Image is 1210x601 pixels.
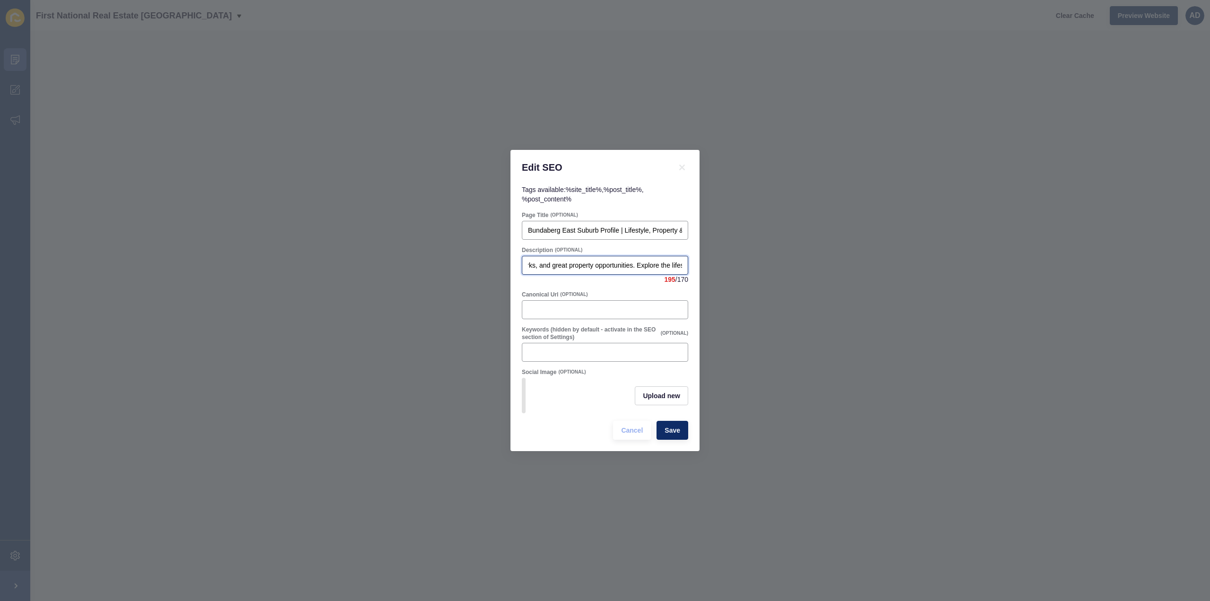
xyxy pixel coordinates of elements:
[522,161,665,174] h1: Edit SEO
[665,426,680,435] span: Save
[522,186,644,203] span: Tags available: , ,
[661,330,688,337] span: (OPTIONAL)
[613,421,651,440] button: Cancel
[560,291,588,298] span: (OPTIONAL)
[522,246,553,254] label: Description
[522,368,556,376] label: Social Image
[643,391,680,401] span: Upload new
[664,275,675,284] span: 195
[621,426,643,435] span: Cancel
[675,275,677,284] span: /
[677,275,688,284] span: 170
[555,247,582,253] span: (OPTIONAL)
[558,369,586,375] span: (OPTIONAL)
[635,386,688,405] button: Upload new
[522,326,659,341] label: Keywords (hidden by default - activate in the SEO section of Settings)
[522,195,571,203] code: %post_content%
[566,186,602,193] code: %site_title%
[522,291,558,298] label: Canonical Url
[657,421,688,440] button: Save
[522,211,548,219] label: Page Title
[550,212,578,218] span: (OPTIONAL)
[604,186,642,193] code: %post_title%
